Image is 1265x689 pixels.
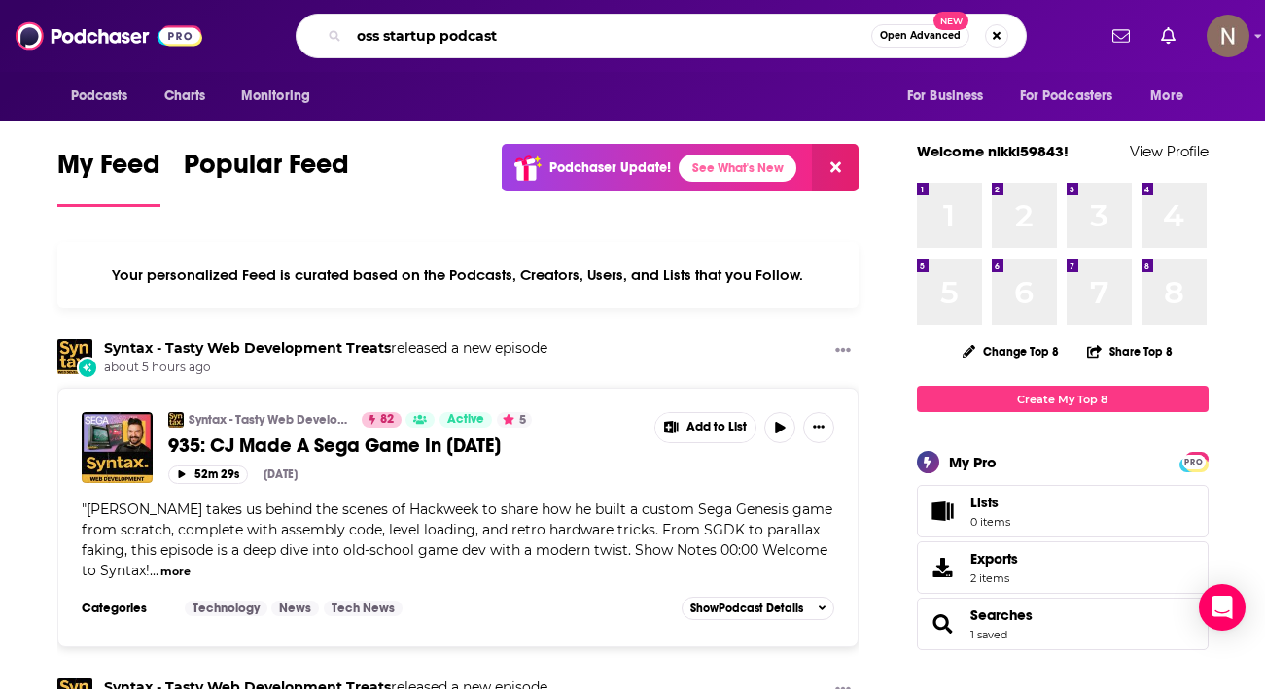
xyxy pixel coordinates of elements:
span: 2 items [970,571,1018,585]
span: My Feed [57,148,160,192]
a: Show notifications dropdown [1153,19,1183,52]
button: Share Top 8 [1086,332,1174,370]
span: PRO [1182,455,1206,469]
div: Search podcasts, credits, & more... [296,14,1027,58]
span: about 5 hours ago [104,360,547,376]
button: ShowPodcast Details [682,597,835,620]
a: See What's New [679,155,796,182]
span: For Podcasters [1020,83,1113,110]
span: 0 items [970,515,1010,529]
a: Technology [185,601,267,616]
div: [DATE] [264,467,298,481]
button: Show More Button [655,413,756,442]
span: Show Podcast Details [690,602,803,615]
span: Exports [924,554,963,581]
a: Popular Feed [184,148,349,207]
span: Lists [970,494,999,511]
input: Search podcasts, credits, & more... [349,20,871,52]
span: Podcasts [71,83,128,110]
a: 935: CJ Made A Sega Game In [DATE] [168,433,641,458]
button: open menu [57,78,154,115]
span: Active [447,410,484,430]
span: " [82,500,832,579]
a: Charts [152,78,218,115]
span: Add to List [686,420,747,434]
img: Syntax - Tasty Web Development Treats [57,339,92,374]
img: Podchaser - Follow, Share and Rate Podcasts [16,17,202,54]
span: Lists [924,498,963,525]
span: 82 [380,410,394,430]
a: Exports [917,541,1209,594]
span: Charts [164,83,206,110]
img: Syntax - Tasty Web Development Treats [168,412,184,428]
span: Exports [970,550,1018,568]
a: Lists [917,485,1209,537]
a: 1 saved [970,628,1007,641]
h3: released a new episode [104,339,547,358]
span: ... [150,562,158,579]
img: User Profile [1207,15,1249,57]
a: View Profile [1130,142,1209,160]
span: Open Advanced [880,31,961,41]
button: 5 [497,412,532,428]
h3: Categories [82,601,169,616]
button: Show More Button [803,412,834,443]
span: Logged in as nikki59843 [1207,15,1249,57]
span: For Business [907,83,984,110]
a: Create My Top 8 [917,386,1209,412]
p: Podchaser Update! [549,159,671,176]
a: Active [439,412,492,428]
a: Tech News [324,601,403,616]
div: New Episode [77,357,98,378]
button: open menu [894,78,1008,115]
button: open menu [1137,78,1208,115]
button: Open AdvancedNew [871,24,969,48]
button: open menu [228,78,335,115]
button: Show profile menu [1207,15,1249,57]
span: Lists [970,494,1010,511]
button: Show More Button [827,339,859,363]
a: Searches [970,606,1033,624]
img: 935: CJ Made A Sega Game In 2025 [82,412,153,483]
span: Searches [917,598,1209,650]
a: Welcome nikki59843! [917,142,1069,160]
span: 935: CJ Made A Sega Game In [DATE] [168,433,501,458]
span: Monitoring [241,83,310,110]
div: My Pro [949,453,997,471]
button: more [160,564,191,580]
button: 52m 29s [168,465,248,484]
span: More [1150,83,1183,110]
a: News [271,601,319,616]
a: My Feed [57,148,160,207]
button: Change Top 8 [951,339,1072,363]
button: open menu [1007,78,1142,115]
a: Syntax - Tasty Web Development Treats [104,339,391,357]
span: New [933,12,968,30]
div: Open Intercom Messenger [1199,584,1246,631]
a: Searches [924,610,963,637]
a: Show notifications dropdown [1105,19,1138,52]
div: Your personalized Feed is curated based on the Podcasts, Creators, Users, and Lists that you Follow. [57,242,860,308]
span: [PERSON_NAME] takes us behind the scenes of Hackweek to share how he built a custom Sega Genesis ... [82,500,832,579]
span: Popular Feed [184,148,349,192]
a: PRO [1182,454,1206,468]
a: 82 [362,412,402,428]
a: Syntax - Tasty Web Development Treats [189,412,349,428]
